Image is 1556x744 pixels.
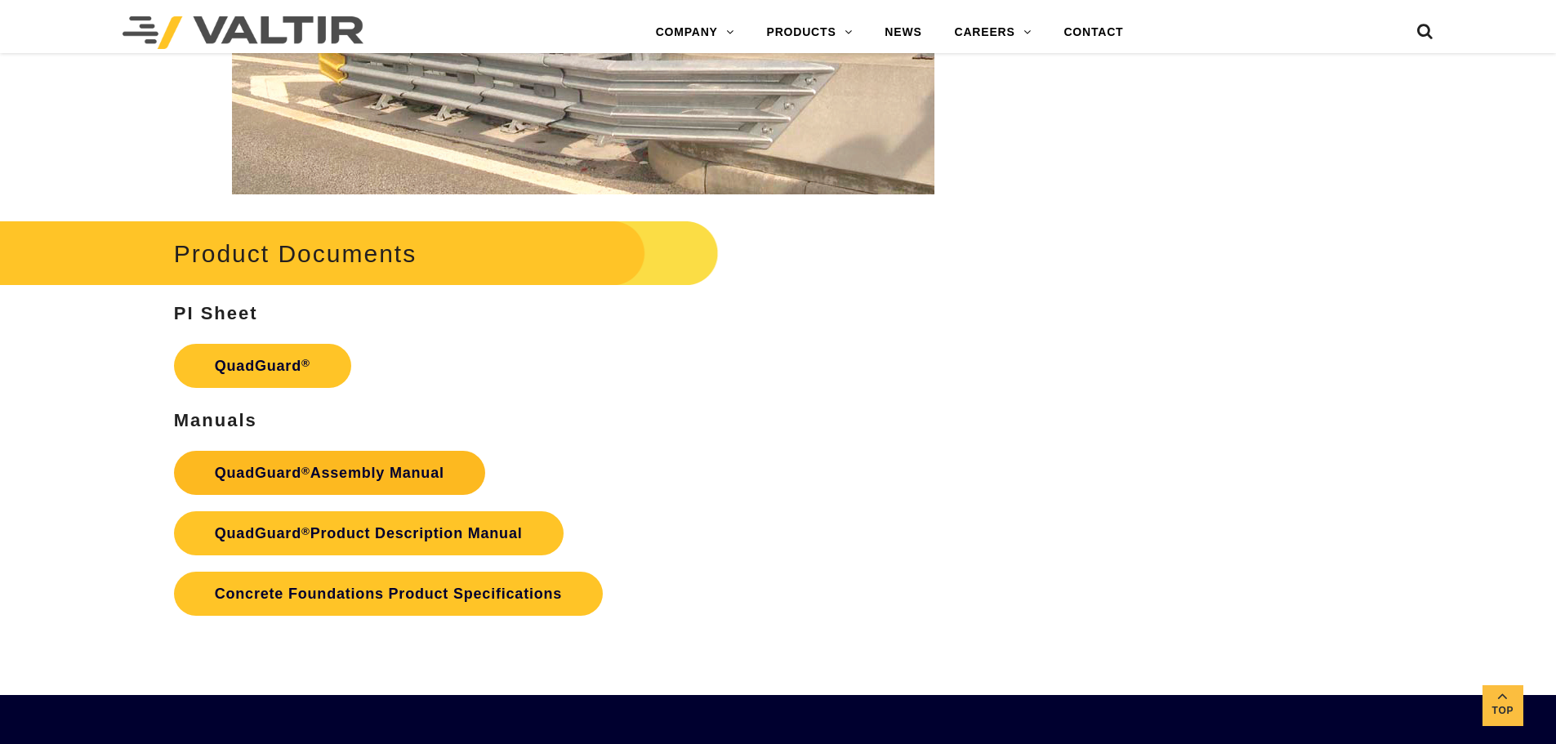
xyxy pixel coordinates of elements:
a: CONTACT [1047,16,1139,49]
strong: PI Sheet [174,303,258,323]
sup: ® [301,465,310,477]
sup: ® [301,525,310,537]
a: Top [1482,685,1523,726]
a: COMPANY [640,16,751,49]
a: PRODUCTS [751,16,869,49]
a: NEWS [868,16,938,49]
span: Top [1482,702,1523,720]
a: Concrete Foundations Product Specifications [174,572,603,616]
sup: ® [301,357,310,369]
a: QuadGuard®Product Description Manual [174,511,564,555]
a: CAREERS [939,16,1048,49]
strong: Manuals [174,410,257,430]
a: QuadGuard®Assembly Manual [174,451,485,495]
img: Valtir [123,16,363,49]
a: QuadGuard® [174,344,351,388]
